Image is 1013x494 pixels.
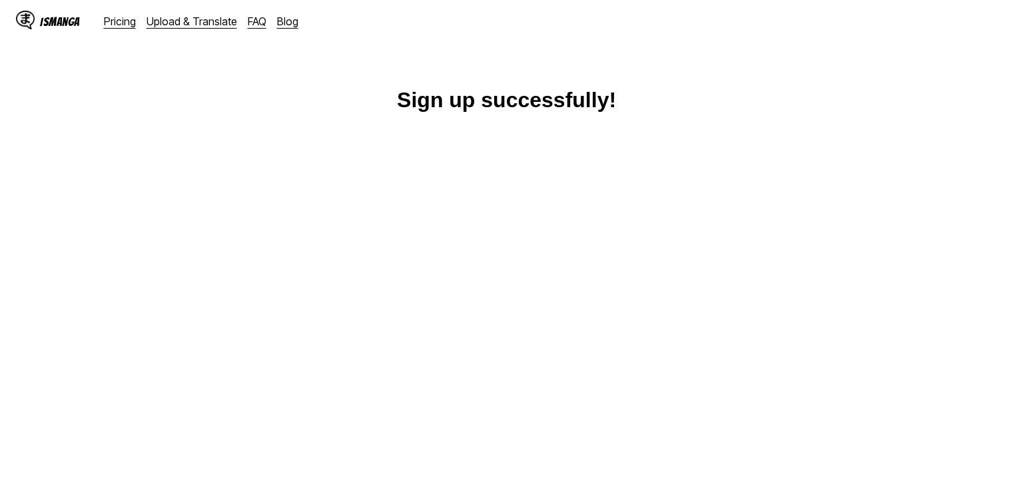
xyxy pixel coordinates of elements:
a: IsManga LogoIsManga [16,11,104,32]
h1: Sign up successfully! [397,88,616,113]
div: IsManga [40,15,80,28]
a: FAQ [248,15,266,28]
a: Upload & Translate [147,15,237,28]
a: Pricing [104,15,136,28]
a: Blog [277,15,298,28]
img: IsManga Logo [16,11,35,29]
